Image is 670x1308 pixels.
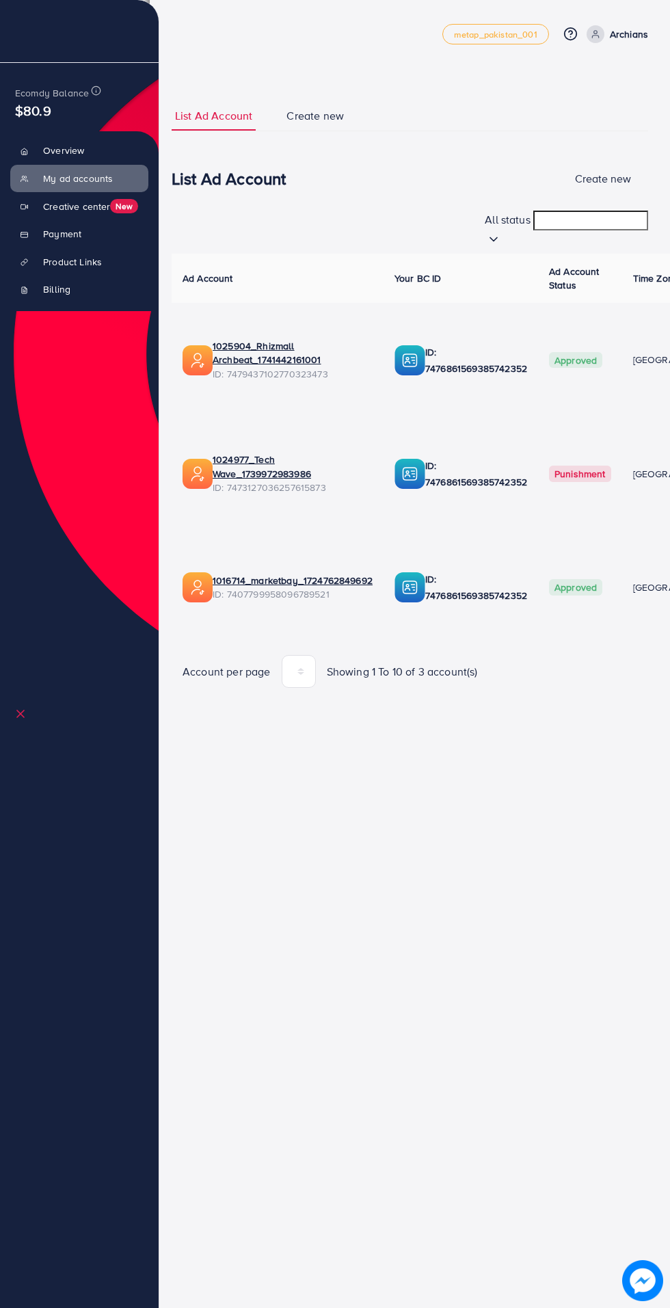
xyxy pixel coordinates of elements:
span: metap_pakistan_001 [454,30,537,39]
span: All status [485,212,531,227]
a: Payment [10,220,148,248]
img: image [622,1260,663,1301]
a: My ad accounts [10,165,148,192]
span: Showing 1 To 10 of 3 account(s) [327,664,478,680]
span: List Ad Account [175,108,252,124]
a: 1024977_Tech Wave_1739972983986 [213,453,373,481]
span: My ad accounts [43,172,113,185]
div: <span class='underline'>1016714_marketbay_1724762849692</span></br>7407799958096789521 [213,574,373,602]
span: ID: 7407799958096789521 [213,587,373,601]
p: ID: 7476861569385742352 [425,457,527,490]
span: Your BC ID [394,271,442,285]
span: Overview [43,144,84,157]
div: Search for option [485,210,648,246]
img: ic-ads-acc.e4c84228.svg [183,345,213,375]
h3: List Ad Account [172,169,286,189]
span: Approved [549,352,602,369]
a: 1025904_Rhizmall Archbeat_1741442161001 [213,339,373,367]
a: 1016714_marketbay_1724762849692 [213,574,373,587]
a: metap_pakistan_001 [442,24,549,44]
p: Archians [610,26,648,42]
a: Creative centerNew [10,192,148,221]
img: ic-ba-acc.ded83a64.svg [394,345,425,375]
button: Create new [558,164,648,193]
img: ic-ads-acc.e4c84228.svg [183,459,213,489]
span: Payment [43,227,81,241]
span: Punishment [549,466,611,482]
span: Ad Account [183,271,233,285]
a: Billing [10,276,148,303]
span: Product Links [43,255,102,269]
span: Account per page [183,664,271,680]
img: ic-ads-acc.e4c84228.svg [183,572,213,602]
div: <span class='underline'>1024977_Tech Wave_1739972983986</span></br>7473127036257615873 [213,453,373,494]
span: Create new [286,108,344,124]
span: Create new [575,171,631,186]
img: ic-ba-acc.ded83a64.svg [394,572,425,602]
span: ID: 7473127036257615873 [213,481,373,494]
a: Archians [581,25,648,43]
span: Ad Account Status [549,265,600,292]
div: <span class='underline'>1025904_Rhizmall Archbeat_1741442161001</span></br>7479437102770323473 [213,339,373,381]
a: Overview [10,137,148,164]
span: Billing [43,282,70,296]
span: Creative center [43,200,110,213]
span: Approved [549,579,602,596]
a: Product Links [10,248,148,276]
p: ID: 7476861569385742352 [425,571,527,604]
input: Search for option [533,211,648,230]
p: ID: 7476861569385742352 [425,344,527,377]
img: ic-ba-acc.ded83a64.svg [394,459,425,489]
span: ID: 7479437102770323473 [213,367,373,381]
span: New [110,199,137,214]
